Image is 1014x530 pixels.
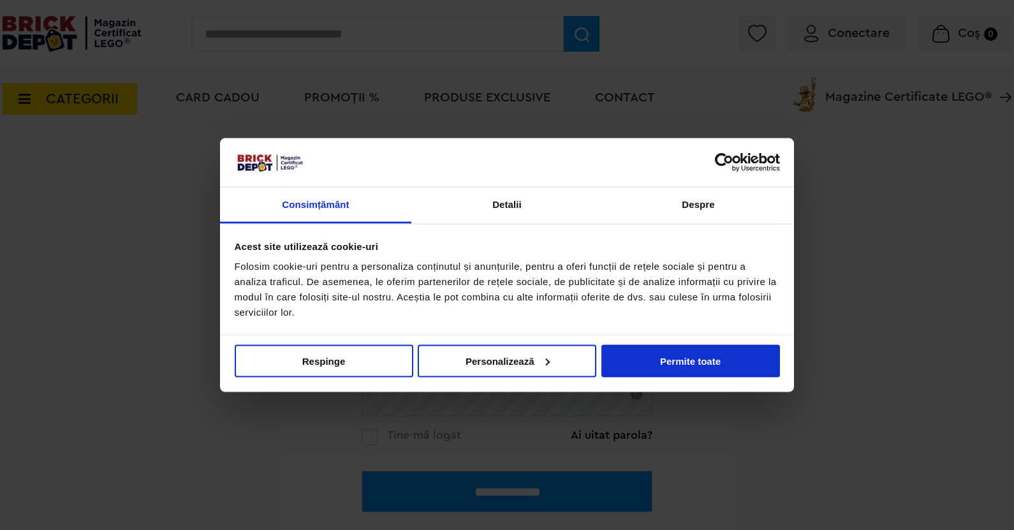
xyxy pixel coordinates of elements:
[235,152,305,173] img: siglă
[235,344,413,377] button: Respinge
[411,188,603,224] a: Detalii
[220,188,411,224] a: Consimțământ
[668,152,780,172] a: Usercentrics Cookiebot - opens in a new window
[418,344,596,377] button: Personalizează
[601,344,780,377] button: Permite toate
[235,239,780,254] div: Acest site utilizează cookie-uri
[235,259,780,320] div: Folosim cookie-uri pentru a personaliza conținutul și anunțurile, pentru a oferi funcții de rețel...
[603,188,794,224] a: Despre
